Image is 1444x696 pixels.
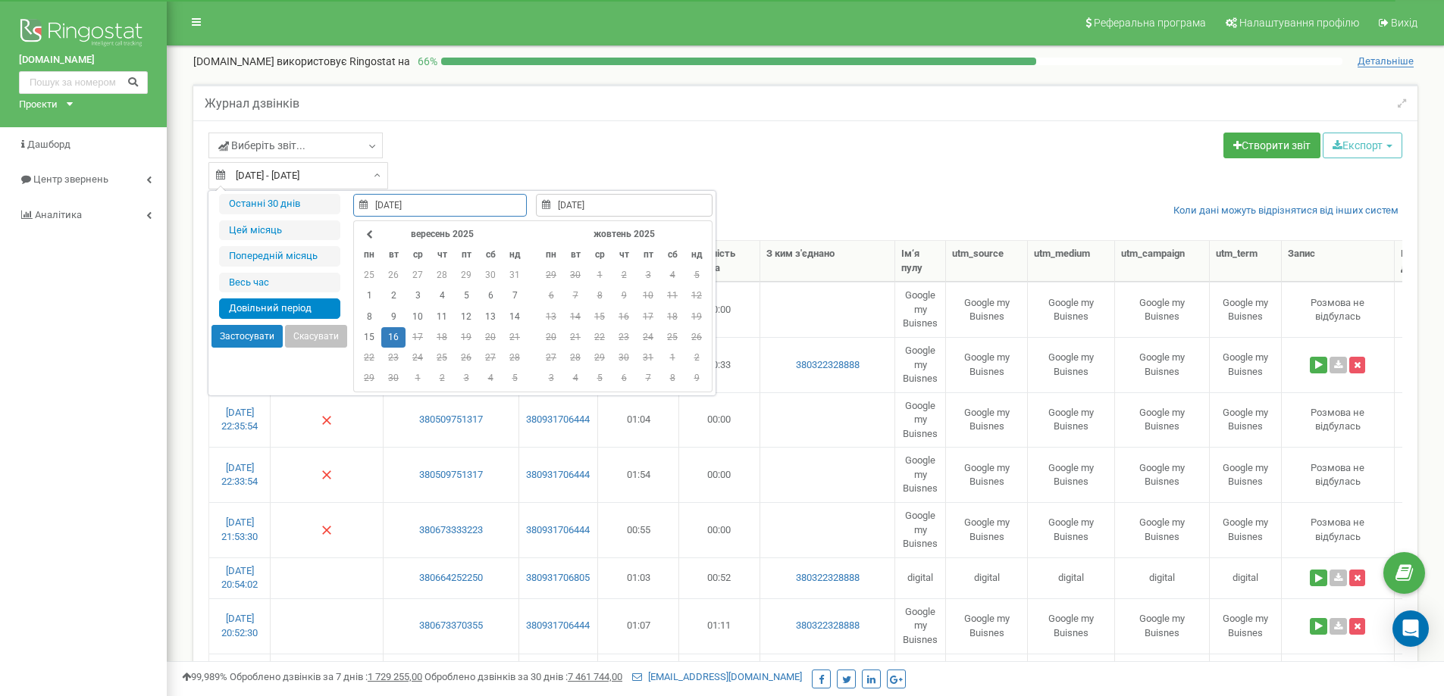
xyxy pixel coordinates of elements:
[390,413,512,427] a: 380509751317
[946,447,1027,502] td: Google my Buisnes
[568,671,622,682] u: 7 461 744,00
[525,571,591,585] a: 380931706805
[636,307,660,327] td: 17
[454,348,478,368] td: 26
[760,241,895,282] th: З ким з'єднано
[684,245,709,265] th: нд
[503,245,527,265] th: нд
[406,348,430,368] td: 24
[406,286,430,306] td: 3
[946,282,1027,337] td: Google my Buisnes
[285,325,347,348] button: Скасувати
[221,407,258,432] a: [DATE] 22:35:54
[219,246,340,267] li: Попередній місяць
[895,502,946,557] td: Google my Buisnes
[430,327,454,348] td: 18
[390,619,512,633] a: 380673370355
[182,671,227,682] span: 99,989%
[454,368,478,389] td: 3
[1349,357,1365,373] button: Видалити запис
[357,327,381,348] td: 15
[539,245,563,265] th: пн
[636,265,660,286] td: 3
[1028,392,1115,448] td: Google my Buisnes
[1358,55,1414,67] span: Детальніше
[660,245,684,265] th: сб
[19,98,58,112] div: Проєкти
[1028,598,1115,654] td: Google my Buisnes
[895,241,946,282] th: Ім‘я пулу
[503,307,527,327] td: 14
[1330,618,1347,635] a: Завантажити
[563,224,684,245] th: жовтень 2025
[1094,17,1206,29] span: Реферальна програма
[1028,337,1115,392] td: Google my Buisnes
[587,327,612,348] td: 22
[684,307,709,327] td: 19
[478,327,503,348] td: 20
[612,265,636,286] td: 2
[1282,447,1395,502] td: Розмова не вiдбулась
[478,265,503,286] td: 30
[430,245,454,265] th: чт
[525,523,591,538] a: 380931706444
[587,286,612,306] td: 8
[454,286,478,306] td: 5
[1115,282,1210,337] td: Google my Buisnes
[1115,392,1210,448] td: Google my Buisnes
[1349,618,1365,635] button: Видалити запис
[679,654,760,694] td: 00:00
[230,671,422,682] span: Оброблено дзвінків за 7 днів :
[277,55,410,67] span: використовує Ringostat на
[679,502,760,557] td: 00:00
[563,368,587,389] td: 4
[946,502,1027,557] td: Google my Buisnes
[357,307,381,327] td: 8
[390,571,512,585] a: 380664252250
[221,565,258,591] a: [DATE] 20:54:02
[539,286,563,306] td: 6
[895,392,946,448] td: Google my Buisnes
[679,282,760,337] td: 00:00
[598,654,679,694] td: 00:29
[1115,241,1210,282] th: utm_cаmpaign
[1210,241,1282,282] th: utm_tеrm
[368,671,422,682] u: 1 729 255,00
[357,245,381,265] th: пн
[895,282,946,337] td: Google my Buisnes
[1282,392,1395,448] td: Розмова не вiдбулась
[381,245,406,265] th: вт
[539,368,563,389] td: 3
[612,245,636,265] th: чт
[1210,598,1282,654] td: Google my Buisnes
[221,517,258,542] a: [DATE] 21:53:30
[598,502,679,557] td: 00:55
[563,327,587,348] td: 21
[381,327,406,348] td: 16
[1115,557,1210,598] td: digital
[478,368,503,389] td: 4
[679,447,760,502] td: 00:00
[503,368,527,389] td: 5
[430,265,454,286] td: 28
[660,348,684,368] td: 1
[19,71,148,94] input: Пошук за номером
[1391,17,1417,29] span: Вихід
[406,265,430,286] td: 27
[1349,570,1365,586] button: Видалити запис
[454,307,478,327] td: 12
[539,327,563,348] td: 20
[1323,133,1402,158] button: Експорт
[219,194,340,214] li: Останні 30 днів
[410,54,441,69] p: 66 %
[1330,357,1347,373] a: Завантажити
[1282,282,1395,337] td: Розмова не вiдбулась
[563,245,587,265] th: вт
[587,307,612,327] td: 15
[946,337,1027,392] td: Google my Buisnes
[321,469,333,481] img: Немає відповіді
[219,298,340,319] li: Довільний період
[1173,204,1399,218] a: Коли дані можуть відрізнятися вiд інших систем
[406,307,430,327] td: 10
[381,286,406,306] td: 2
